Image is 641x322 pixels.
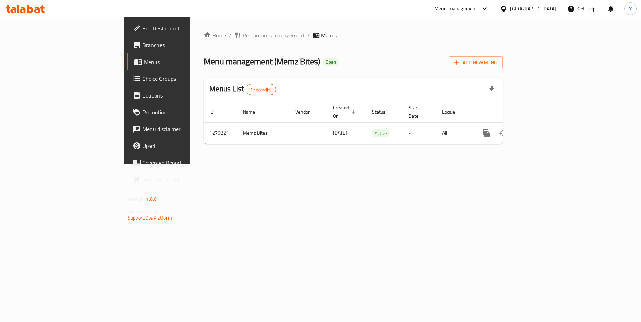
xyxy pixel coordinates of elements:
[142,41,226,49] span: Branches
[442,108,464,116] span: Locale
[204,53,320,69] span: Menu management ( Memz Bites )
[454,58,497,67] span: Add New Menu
[128,206,160,215] span: Get support on:
[372,129,390,137] span: Active
[128,194,145,203] span: Version:
[403,122,437,144] td: -
[434,5,477,13] div: Menu-management
[333,103,358,120] span: Created On
[246,84,276,95] div: Total records count
[510,5,556,13] div: [GEOGRAPHIC_DATA]
[209,84,276,95] h2: Menus List
[142,108,226,116] span: Promotions
[234,31,305,40] a: Restaurants management
[409,103,428,120] span: Start Date
[478,125,495,142] button: more
[307,31,310,40] li: /
[127,70,231,87] a: Choice Groups
[127,137,231,154] a: Upsell
[128,213,172,222] a: Support.OpsPlatform
[243,108,264,116] span: Name
[142,142,226,150] span: Upsell
[127,37,231,53] a: Branches
[127,87,231,104] a: Coupons
[333,128,347,137] span: [DATE]
[146,194,157,203] span: 1.0.0
[323,58,339,66] div: Open
[127,154,231,171] a: Coverage Report
[209,108,223,116] span: ID
[142,125,226,133] span: Menu disclaimer
[372,108,395,116] span: Status
[204,101,551,144] table: enhanced table
[142,158,226,167] span: Coverage Report
[142,175,226,184] span: Grocery Checklist
[449,56,503,69] button: Add New Menu
[495,125,512,142] button: Change Status
[204,31,503,40] nav: breadcrumb
[142,74,226,83] span: Choice Groups
[127,53,231,70] a: Menus
[483,81,500,98] div: Export file
[142,24,226,33] span: Edit Restaurant
[127,171,231,188] a: Grocery Checklist
[142,91,226,100] span: Coupons
[127,104,231,121] a: Promotions
[127,20,231,37] a: Edit Restaurant
[243,31,305,40] span: Restaurants management
[321,31,337,40] span: Menus
[237,122,290,144] td: Memz Bites
[323,59,339,65] span: Open
[246,86,276,93] span: 1 record(s)
[472,101,551,123] th: Actions
[144,58,226,66] span: Menus
[629,5,632,13] span: Y
[127,121,231,137] a: Menu disclaimer
[437,122,472,144] td: All
[295,108,319,116] span: Vendor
